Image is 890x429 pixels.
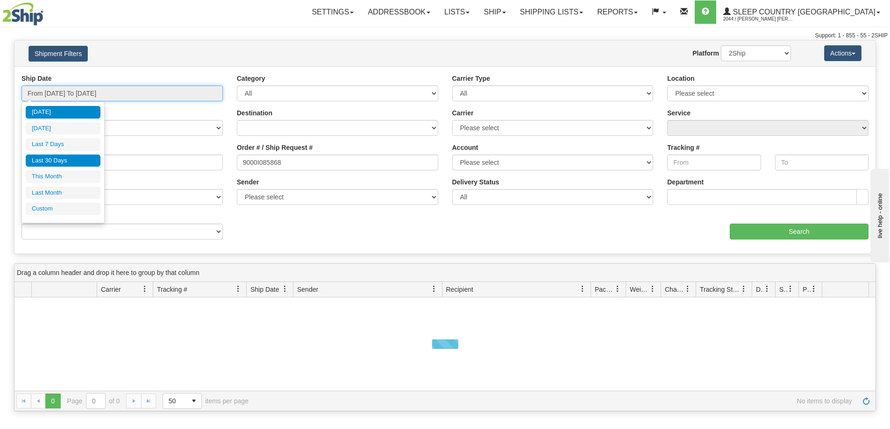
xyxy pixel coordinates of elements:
[452,74,490,83] label: Carrier Type
[731,8,876,16] span: Sleep Country [GEOGRAPHIC_DATA]
[250,285,279,294] span: Ship Date
[783,281,798,297] a: Shipment Issues filter column settings
[859,394,874,408] a: Refresh
[230,281,246,297] a: Tracking # filter column settings
[426,281,442,297] a: Sender filter column settings
[806,281,822,297] a: Pickup Status filter column settings
[590,0,645,24] a: Reports
[667,108,691,118] label: Service
[575,281,591,297] a: Recipient filter column settings
[137,281,153,297] a: Carrier filter column settings
[2,2,43,26] img: logo2044.jpg
[237,143,313,152] label: Order # / Ship Request #
[723,14,793,24] span: 2044 / [PERSON_NAME] [PERSON_NAME]
[26,122,100,135] li: [DATE]
[237,74,265,83] label: Category
[26,155,100,167] li: Last 30 Days
[665,285,684,294] span: Charge
[759,281,775,297] a: Delivery Status filter column settings
[26,170,100,183] li: This Month
[452,108,474,118] label: Carrier
[21,74,52,83] label: Ship Date
[779,285,787,294] span: Shipment Issues
[67,393,120,409] span: Page of 0
[667,177,704,187] label: Department
[169,396,181,406] span: 50
[477,0,513,24] a: Ship
[14,264,876,282] div: grid grouping header
[361,0,437,24] a: Addressbook
[7,8,86,15] div: live help - online
[595,285,614,294] span: Packages
[2,32,888,40] div: Support: 1 - 855 - 55 - 2SHIP
[700,285,740,294] span: Tracking Status
[680,281,696,297] a: Charge filter column settings
[775,155,869,170] input: To
[157,285,187,294] span: Tracking #
[26,106,100,119] li: [DATE]
[26,187,100,199] li: Last Month
[28,46,88,62] button: Shipment Filters
[513,0,590,24] a: Shipping lists
[645,281,661,297] a: Weight filter column settings
[186,394,201,408] span: select
[26,138,100,151] li: Last 7 Days
[869,167,889,262] iframe: chat widget
[716,0,887,24] a: Sleep Country [GEOGRAPHIC_DATA] 2044 / [PERSON_NAME] [PERSON_NAME]
[163,393,249,409] span: items per page
[452,143,478,152] label: Account
[437,0,477,24] a: Lists
[736,281,752,297] a: Tracking Status filter column settings
[756,285,764,294] span: Delivery Status
[452,177,499,187] label: Delivery Status
[26,203,100,215] li: Custom
[45,394,60,408] span: Page 0
[262,397,852,405] span: No items to display
[667,74,694,83] label: Location
[667,143,699,152] label: Tracking #
[803,285,811,294] span: Pickup Status
[163,393,202,409] span: Page sizes drop down
[446,285,473,294] span: Recipient
[824,45,862,61] button: Actions
[630,285,649,294] span: Weight
[237,177,259,187] label: Sender
[730,224,869,239] input: Search
[237,108,272,118] label: Destination
[610,281,626,297] a: Packages filter column settings
[277,281,293,297] a: Ship Date filter column settings
[667,155,761,170] input: From
[305,0,361,24] a: Settings
[692,49,719,58] label: Platform
[101,285,121,294] span: Carrier
[297,285,318,294] span: Sender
